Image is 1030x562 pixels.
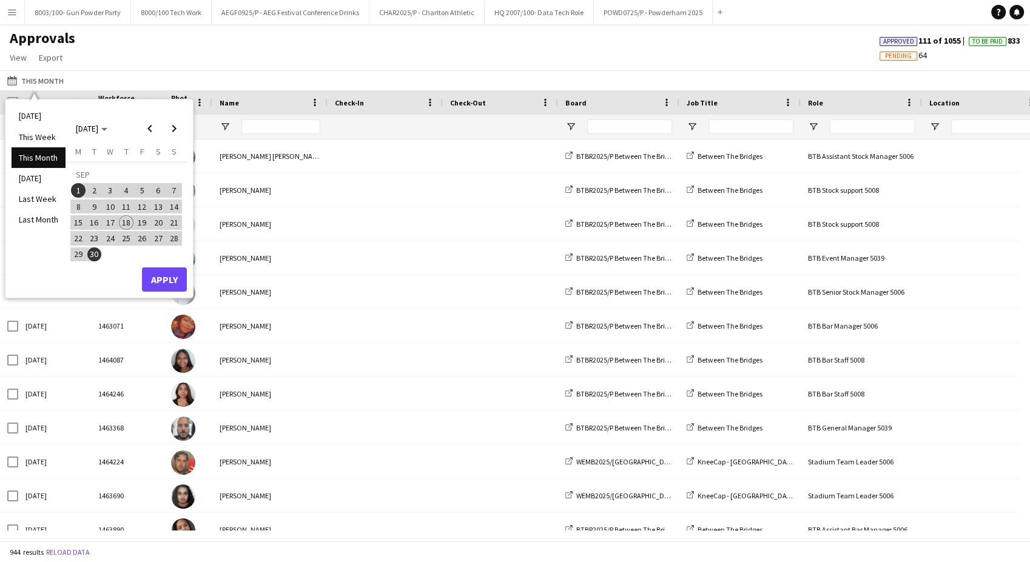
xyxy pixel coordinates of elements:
[71,118,112,139] button: Choose month and year
[18,411,91,444] div: [DATE]
[565,321,695,330] a: BTBR2025/P Between The Bridges 2025
[103,198,118,214] button: 10-09-2025
[880,50,927,61] span: 64
[25,98,42,107] span: Date
[801,411,922,444] div: BTB General Manager 5039
[565,491,679,500] a: WEMB2025/[GEOGRAPHIC_DATA]
[212,1,369,24] button: AEGF0925/P - AEG Festival Conference Drinks
[86,198,102,214] button: 09-09-2025
[576,525,695,534] span: BTBR2025/P Between The Bridges 2025
[44,546,92,559] button: Reload data
[212,445,328,478] div: [PERSON_NAME]
[241,119,320,134] input: Name Filter Input
[124,146,128,157] span: T
[156,146,161,157] span: S
[565,355,695,364] a: BTBR2025/P Between The Bridges 2025
[687,321,762,330] a: Between The Bridges
[18,377,91,410] div: [DATE]
[87,231,102,246] span: 23
[687,355,762,364] a: Between The Bridges
[162,116,186,141] button: Next month
[134,182,150,198] button: 05-09-2025
[118,215,134,230] button: 18-09-2025
[134,230,150,246] button: 26-09-2025
[212,343,328,376] div: [PERSON_NAME]
[565,389,695,398] a: BTBR2025/P Between The Bridges 2025
[5,73,66,88] button: This Month
[86,182,102,198] button: 02-09-2025
[212,139,328,173] div: [PERSON_NAME] [PERSON_NAME]
[687,287,762,296] a: Between The Bridges
[171,383,195,407] img: Deanna Govind
[34,50,67,65] a: Export
[167,183,181,198] span: 7
[687,525,762,534] a: Between The Bridges
[12,189,66,209] li: Last Week
[698,491,813,500] span: KneeCap - [GEOGRAPHIC_DATA] OVO
[576,287,695,296] span: BTBR2025/P Between The Bridges 2025
[801,343,922,376] div: BTB Bar Staff 5008
[883,38,914,45] span: Approved
[698,219,762,229] span: Between The Bridges
[801,479,922,512] div: Stadium Team Leader 5006
[70,246,86,262] button: 29-09-2025
[801,139,922,173] div: BTB Assistant Stock Manager 5006
[92,146,96,157] span: T
[12,168,66,189] li: [DATE]
[166,198,182,214] button: 14-09-2025
[576,389,695,398] span: BTBR2025/P Between The Bridges 2025
[135,183,149,198] span: 5
[171,93,190,112] span: Photo
[12,127,66,147] li: This Week
[91,445,164,478] div: 1464224
[71,247,86,262] span: 29
[86,230,102,246] button: 23-09-2025
[86,215,102,230] button: 16-09-2025
[801,207,922,241] div: BTB Stock support 5008
[369,1,485,24] button: CHAR2025/P - Charlton Athletic
[698,525,762,534] span: Between The Bridges
[70,230,86,246] button: 22-09-2025
[18,479,91,512] div: [DATE]
[687,423,762,432] a: Between The Bridges
[698,457,813,466] span: KneeCap - [GEOGRAPHIC_DATA] OVO
[39,52,62,63] span: Export
[151,183,166,198] span: 6
[107,146,113,157] span: W
[5,50,32,65] a: View
[172,146,177,157] span: S
[880,35,969,46] span: 111 of 1055
[138,116,162,141] button: Previous month
[212,173,328,207] div: [PERSON_NAME]
[119,231,133,246] span: 25
[212,207,328,241] div: [PERSON_NAME]
[565,423,695,432] a: BTBR2025/P Between The Bridges 2025
[12,105,66,126] li: [DATE]
[70,167,182,182] td: SEP
[687,152,762,161] a: Between The Bridges
[118,230,134,246] button: 25-09-2025
[212,479,328,512] div: [PERSON_NAME]
[91,411,164,444] div: 1463368
[91,343,164,376] div: 1464087
[450,98,486,107] span: Check-Out
[135,199,149,214] span: 12
[709,119,793,134] input: Job Title Filter Input
[166,215,182,230] button: 21-09-2025
[18,513,91,546] div: [DATE]
[212,275,328,309] div: [PERSON_NAME]
[565,152,695,161] a: BTBR2025/P Between The Bridges 2025
[576,355,695,364] span: BTBR2025/P Between The Bridges 2025
[212,377,328,410] div: [PERSON_NAME]
[972,38,1003,45] span: To Be Paid
[167,199,181,214] span: 14
[698,287,762,296] span: Between The Bridges
[698,152,762,161] span: Between The Bridges
[70,182,86,198] button: 01-09-2025
[12,147,66,168] li: This Month
[576,457,679,466] span: WEMB2025/[GEOGRAPHIC_DATA]
[118,182,134,198] button: 04-09-2025
[87,199,102,214] span: 9
[698,186,762,195] span: Between The Bridges
[212,411,328,444] div: [PERSON_NAME]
